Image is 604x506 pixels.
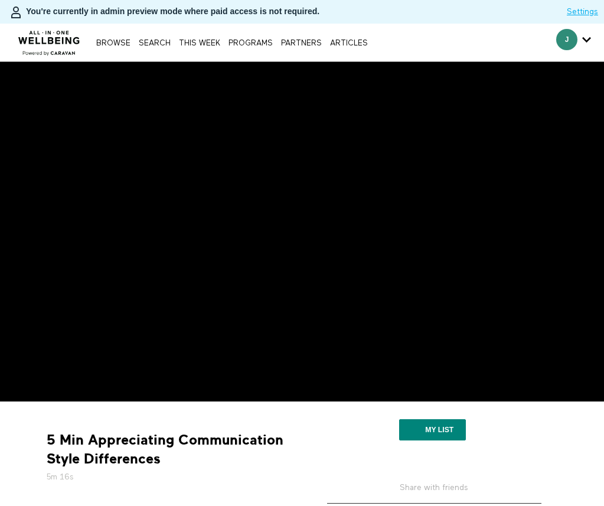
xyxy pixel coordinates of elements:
a: ARTICLES [327,40,371,47]
a: Search [136,40,174,47]
h5: Share with friends [327,482,541,503]
div: Secondary [547,24,600,61]
a: Settings [567,6,598,18]
h5: 5m 16s [47,471,293,483]
a: THIS WEEK [176,40,223,47]
nav: Primary [93,37,370,48]
a: PROGRAMS [226,40,276,47]
strong: 5 Min Appreciating Communication Style Differences [47,431,293,468]
button: My list [399,419,466,440]
img: CARAVAN [14,22,85,57]
img: person-bdfc0eaa9744423c596e6e1c01710c89950b1dff7c83b5d61d716cfd8139584f.svg [9,5,23,19]
a: Browse [93,40,133,47]
a: PARTNERS [278,40,325,47]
